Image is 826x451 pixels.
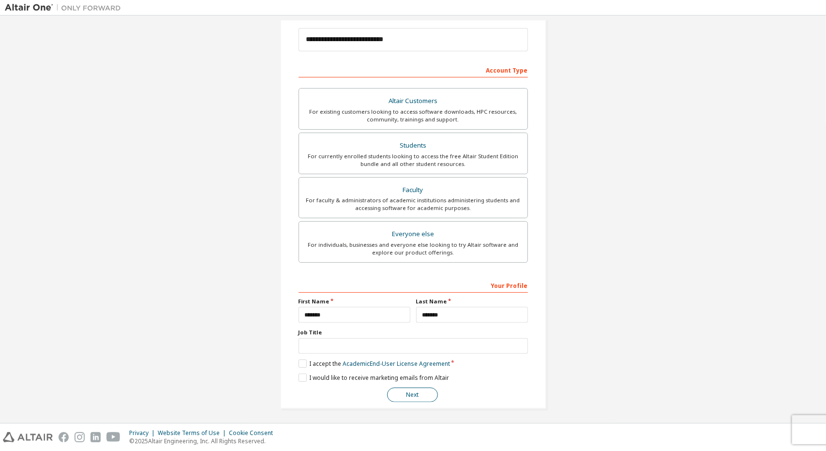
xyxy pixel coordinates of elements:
[416,298,528,305] label: Last Name
[299,360,450,368] label: I accept the
[299,277,528,293] div: Your Profile
[75,432,85,442] img: instagram.svg
[3,432,53,442] img: altair_logo.svg
[158,429,229,437] div: Website Terms of Use
[90,432,101,442] img: linkedin.svg
[59,432,69,442] img: facebook.svg
[343,360,450,368] a: Academic End-User License Agreement
[305,183,522,197] div: Faculty
[299,62,528,77] div: Account Type
[229,429,279,437] div: Cookie Consent
[129,437,279,445] p: © 2025 Altair Engineering, Inc. All Rights Reserved.
[299,329,528,336] label: Job Title
[305,108,522,123] div: For existing customers looking to access software downloads, HPC resources, community, trainings ...
[305,196,522,212] div: For faculty & administrators of academic institutions administering students and accessing softwa...
[5,3,126,13] img: Altair One
[305,227,522,241] div: Everyone else
[129,429,158,437] div: Privacy
[106,432,120,442] img: youtube.svg
[299,298,410,305] label: First Name
[387,388,438,402] button: Next
[299,374,449,382] label: I would like to receive marketing emails from Altair
[305,94,522,108] div: Altair Customers
[305,139,522,152] div: Students
[305,152,522,168] div: For currently enrolled students looking to access the free Altair Student Edition bundle and all ...
[305,241,522,256] div: For individuals, businesses and everyone else looking to try Altair software and explore our prod...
